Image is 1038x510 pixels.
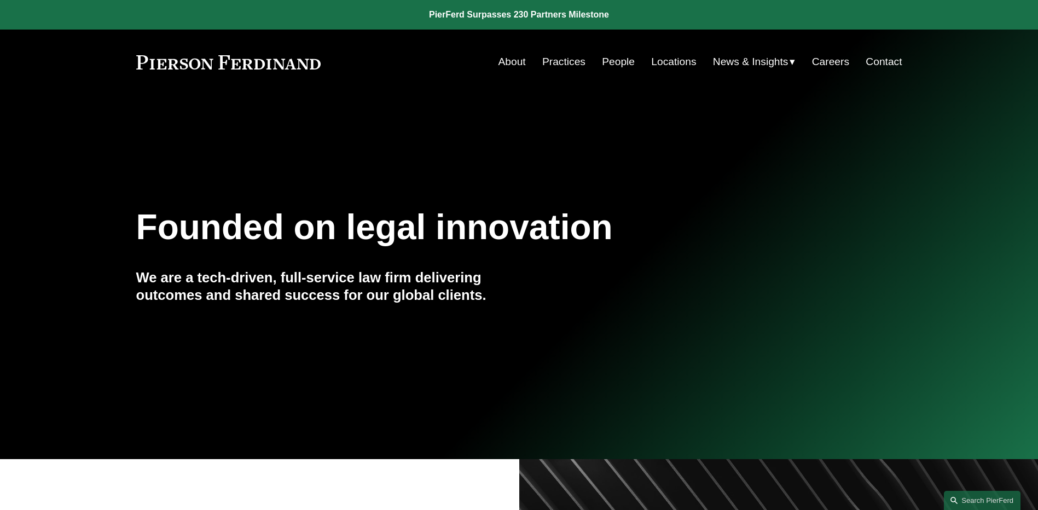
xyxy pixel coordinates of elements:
h1: Founded on legal innovation [136,207,775,247]
a: About [498,51,526,72]
a: Locations [651,51,696,72]
a: Search this site [944,491,1020,510]
a: Practices [542,51,585,72]
a: folder dropdown [713,51,796,72]
a: People [602,51,635,72]
a: Contact [866,51,902,72]
a: Careers [812,51,849,72]
h4: We are a tech-driven, full-service law firm delivering outcomes and shared success for our global... [136,269,519,304]
span: News & Insights [713,53,788,72]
